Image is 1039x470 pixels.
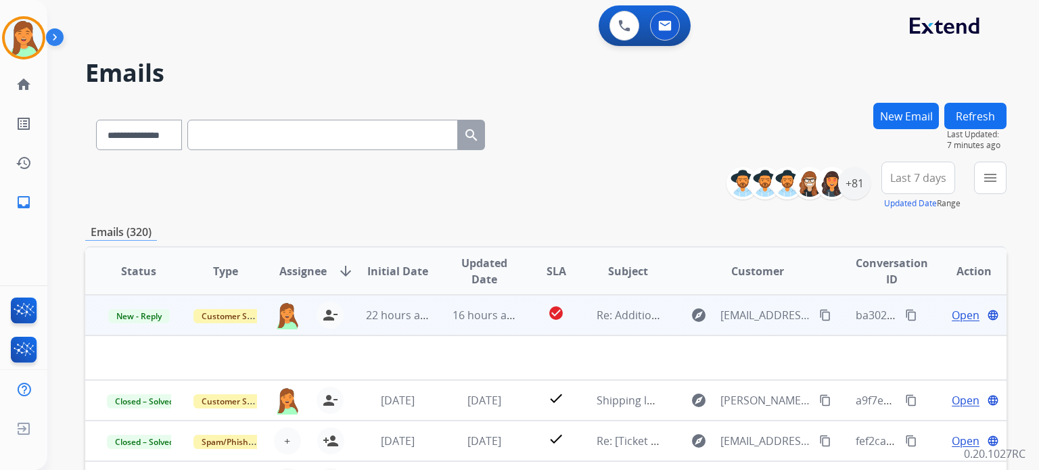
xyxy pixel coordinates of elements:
[987,394,999,406] mat-icon: language
[213,263,238,279] span: Type
[947,129,1007,140] span: Last Updated:
[322,307,338,323] mat-icon: person_remove
[193,394,281,408] span: Customer Support
[279,263,327,279] span: Assignee
[964,446,1025,462] p: 0.20.1027RC
[463,127,480,143] mat-icon: search
[467,393,501,408] span: [DATE]
[944,103,1007,129] button: Refresh
[547,263,566,279] span: SLA
[819,435,831,447] mat-icon: content_copy
[338,263,354,279] mat-icon: arrow_downward
[121,263,156,279] span: Status
[16,194,32,210] mat-icon: inbox
[720,307,811,323] span: [EMAIL_ADDRESS][DOMAIN_NAME]
[548,390,564,406] mat-icon: check
[597,393,668,408] span: Shipping label
[108,309,170,323] span: New - Reply
[982,170,998,186] mat-icon: menu
[952,307,979,323] span: Open
[85,60,1007,87] h2: Emails
[16,155,32,171] mat-icon: history
[691,307,707,323] mat-icon: explore
[838,167,871,199] div: +81
[608,263,648,279] span: Subject
[890,175,946,181] span: Last 7 days
[274,302,300,329] img: agent-avatar
[548,431,564,447] mat-icon: check
[920,248,1007,295] th: Action
[819,394,831,406] mat-icon: content_copy
[322,392,338,408] mat-icon: person_remove
[952,433,979,449] span: Open
[381,433,415,448] span: [DATE]
[987,435,999,447] mat-icon: language
[819,309,831,321] mat-icon: content_copy
[856,255,928,287] span: Conversation ID
[597,308,772,323] span: Re: Additional information needed
[467,433,501,448] span: [DATE]
[947,140,1007,151] span: 7 minutes ago
[952,392,979,408] span: Open
[905,435,917,447] mat-icon: content_copy
[884,197,961,209] span: Range
[193,435,269,449] span: Spam/Phishing
[16,76,32,93] mat-icon: home
[720,433,811,449] span: [EMAIL_ADDRESS][DOMAIN_NAME]
[274,427,301,454] button: +
[193,309,281,323] span: Customer Support
[905,394,917,406] mat-icon: content_copy
[5,19,43,57] img: avatar
[16,116,32,132] mat-icon: list_alt
[884,198,937,209] button: Updated Date
[691,392,707,408] mat-icon: explore
[731,263,784,279] span: Customer
[881,162,955,194] button: Last 7 days
[453,255,517,287] span: Updated Date
[107,435,182,449] span: Closed – Solved
[720,392,811,408] span: [PERSON_NAME][EMAIL_ADDRESS][DOMAIN_NAME]
[691,433,707,449] mat-icon: explore
[873,103,939,129] button: New Email
[987,309,999,321] mat-icon: language
[597,433,860,448] span: Re: [Ticket #545408] We're Not Here At The Moment
[284,433,290,449] span: +
[274,387,300,415] img: agent-avatar
[905,309,917,321] mat-icon: content_copy
[367,263,428,279] span: Initial Date
[548,305,564,321] mat-icon: check_circle
[107,394,182,408] span: Closed – Solved
[85,224,157,241] p: Emails (320)
[453,308,519,323] span: 16 hours ago
[366,308,433,323] span: 22 hours ago
[381,393,415,408] span: [DATE]
[323,433,339,449] mat-icon: person_add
